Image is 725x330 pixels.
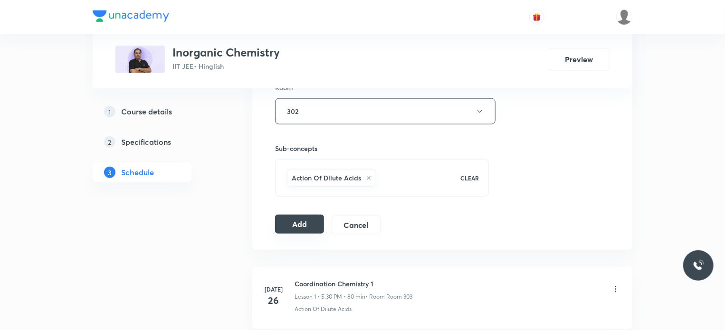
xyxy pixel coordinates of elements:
a: 1Course details [93,102,222,121]
button: Add [275,215,324,234]
p: IIT JEE • Hinglish [172,61,280,71]
h6: Sub-concepts [275,143,489,153]
button: avatar [529,9,544,25]
p: • Room Room 303 [365,292,412,301]
a: Company Logo [93,10,169,24]
h4: 26 [264,293,283,308]
button: 302 [275,98,496,124]
button: Cancel [332,216,381,235]
h6: Coordination Chemistry 1 [295,279,412,289]
h3: Inorganic Chemistry [172,46,280,59]
h6: Action Of Dilute Acids [292,173,361,183]
a: 2Specifications [93,132,222,151]
img: ttu [693,260,704,271]
img: Dhirendra singh [616,9,632,25]
p: 2 [104,136,115,148]
img: avatar [533,13,541,21]
img: Company Logo [93,10,169,22]
p: 3 [104,167,115,178]
p: Lesson 1 • 5:30 PM • 80 min [295,292,365,301]
h5: Course details [121,106,172,117]
p: 1 [104,106,115,117]
h5: Schedule [121,167,154,178]
img: FA6568C5-0882-4296-B6E1-7DCC6C180E15_plus.png [115,46,165,73]
button: Preview [549,48,610,71]
p: Action Of Dilute Acids [295,305,352,313]
p: CLEAR [460,174,479,182]
h5: Specifications [121,136,171,148]
h6: [DATE] [264,285,283,293]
